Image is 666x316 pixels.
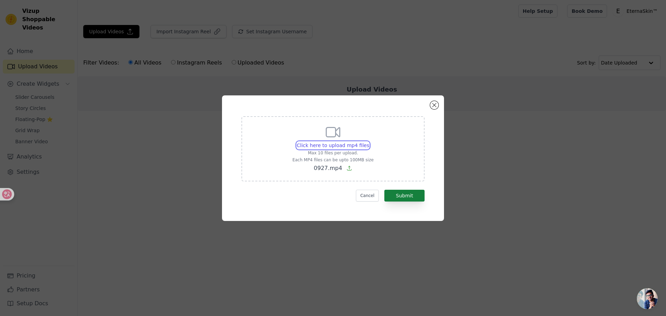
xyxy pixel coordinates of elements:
[430,101,438,109] button: Close modal
[314,165,342,171] span: 0927.mp4
[292,157,374,163] p: Each MP4 files can be upto 100MB size
[297,143,369,148] span: Click here to upload mp4 files
[637,288,658,309] div: Ouvrir le chat
[292,150,374,156] p: Max 10 files per upload.
[356,190,379,202] button: Cancel
[384,190,425,202] button: Submit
